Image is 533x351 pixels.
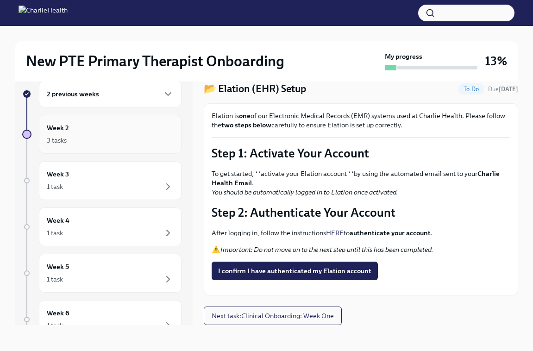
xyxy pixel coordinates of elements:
h6: Week 4 [47,215,69,226]
button: Next task:Clinical Onboarding: Week One [204,307,342,325]
p: To get started, **activate your Elation account **by using the automated email sent to your . [212,169,510,197]
strong: two steps below [221,121,271,129]
em: Important: Do not move on to the next step until this has been completed. [220,245,433,254]
strong: one [239,112,251,120]
span: I confirm I have authenticated my Elation account [218,266,371,276]
a: Week 51 task [22,254,182,293]
strong: authenticate your account [350,229,431,237]
h6: Week 2 [47,123,69,133]
h6: 2 previous weeks [47,89,99,99]
p: Elation is of our Electronic Medical Records (EMR) systems used at Charlie Health. Please follow ... [212,111,510,130]
div: 1 task [47,321,63,330]
span: October 10th, 2025 10:00 [488,85,518,94]
h6: Week 3 [47,169,69,179]
div: 1 task [47,228,63,238]
p: ⚠️ [212,245,510,254]
span: Next task : Clinical Onboarding: Week One [212,311,334,320]
div: 1 task [47,275,63,284]
a: HERE [326,229,344,237]
a: Week 23 tasks [22,115,182,154]
a: Week 41 task [22,207,182,246]
p: After logging in, follow the instructions to . [212,228,510,238]
p: Step 1: Activate Your Account [212,145,510,162]
h4: 📂 Elation (EHR) Setup [204,82,306,96]
h6: Week 6 [47,308,69,318]
h2: New PTE Primary Therapist Onboarding [26,52,284,70]
h6: Week 5 [47,262,69,272]
p: Step 2: Authenticate Your Account [212,204,510,221]
span: Due [488,86,518,93]
button: I confirm I have authenticated my Elation account [212,262,378,280]
div: 1 task [47,182,63,191]
strong: My progress [385,52,422,61]
a: Week 31 task [22,161,182,200]
div: 2 previous weeks [39,81,182,107]
span: To Do [458,86,484,93]
strong: [DATE] [499,86,518,93]
a: Week 61 task [22,300,182,339]
div: 3 tasks [47,136,67,145]
img: CharlieHealth [19,6,68,20]
h3: 13% [485,53,507,69]
em: You should be automatically logged in to Elation once activated. [212,188,398,196]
